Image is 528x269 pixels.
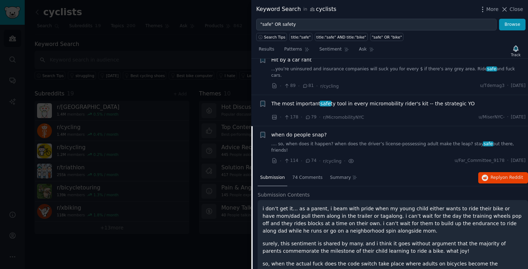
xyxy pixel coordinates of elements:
[271,100,475,107] a: The most importantsafety tool in every micromobility rider's kit -- the strategic YO
[511,114,526,121] span: [DATE]
[256,44,277,58] a: Results
[316,82,318,90] span: ·
[483,141,493,146] span: safe
[258,191,310,199] span: Submission Contents
[280,157,281,165] span: ·
[507,114,509,121] span: ·
[491,175,523,181] span: Reply
[282,44,312,58] a: Patterns
[271,141,526,153] a: .... so, when does it happen? when does the driver’s license-possessing adult make the leap? stay...
[280,113,281,121] span: ·
[372,35,402,40] div: "safe" OR "bike"
[271,56,312,64] a: Hit by a car rant
[256,19,497,31] input: Try a keyword related to your business
[259,46,274,53] span: Results
[330,175,351,181] span: Summary
[507,158,509,164] span: ·
[305,158,317,164] span: 74
[499,19,526,31] button: Browse
[303,6,307,13] span: in
[320,84,339,89] span: r/cycling
[263,205,523,235] p: i don’t get it… as a parent, i beam with pride when my young child either wants to ride their bik...
[284,158,298,164] span: 114
[370,33,403,41] a: "safe" OR "bike"
[509,43,523,58] button: Track
[486,6,499,13] span: More
[479,114,505,121] span: u/MiserNYC-
[344,157,346,165] span: ·
[320,101,331,106] span: safe
[301,113,302,121] span: ·
[302,83,314,89] span: 81
[271,66,526,78] a: ...you’re uninsured and insurance companies will suck you for every $ if there’s any grey area. R...
[510,6,523,13] span: Close
[315,33,368,41] a: title:"safe" AND title:"bike"
[511,52,521,57] div: Track
[256,5,336,14] div: Keyword Search cyclists
[356,44,377,58] a: Ask
[319,157,320,165] span: ·
[323,115,364,120] span: r/MicromobilityNYC
[319,46,342,53] span: Sentiment
[284,114,298,121] span: 178
[263,240,523,255] p: surely, this sentiment is shared by many. and i think it goes without argument that the majority ...
[284,83,295,89] span: 89
[260,175,285,181] span: Submission
[317,44,352,58] a: Sentiment
[298,82,300,90] span: ·
[292,175,323,181] span: 74 Comments
[271,100,475,107] span: The most important ty tool in every micromobility rider's kit -- the strategic YO
[479,6,499,13] button: More
[316,35,366,40] div: title:"safe" AND title:"bike"
[511,158,526,164] span: [DATE]
[284,46,302,53] span: Patterns
[301,157,302,165] span: ·
[455,158,505,164] span: u/Far_Committee_9178
[480,83,505,89] span: u/Tdemag3
[478,172,528,183] button: Replyon Reddit
[319,113,320,121] span: ·
[503,175,523,180] span: on Reddit
[264,35,286,40] span: Search Tips
[280,82,281,90] span: ·
[507,83,509,89] span: ·
[501,6,523,13] button: Close
[256,33,287,41] button: Search Tips
[289,33,312,41] a: title:"safe"
[271,131,327,139] a: when do people snap?
[511,83,526,89] span: [DATE]
[323,159,341,164] span: r/cycling
[486,66,497,71] span: safe
[305,114,317,121] span: 79
[359,46,367,53] span: Ask
[291,35,311,40] div: title:"safe"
